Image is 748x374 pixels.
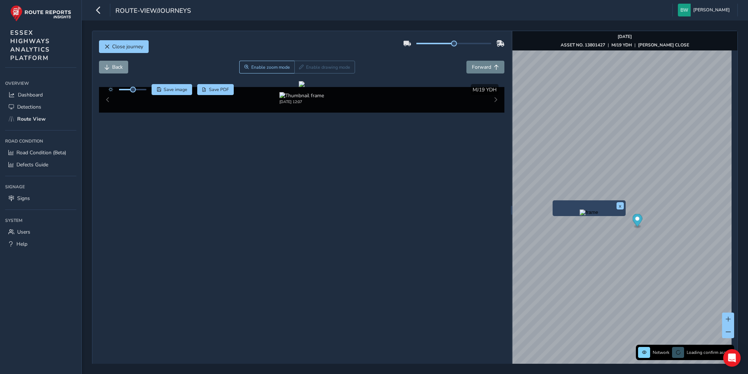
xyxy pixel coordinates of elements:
div: [DATE] 12:07 [279,99,324,105]
span: Back [112,64,123,71]
div: Road Condition [5,136,76,147]
span: Detections [17,103,41,110]
a: Defects Guide [5,159,76,171]
button: Back [99,61,128,73]
button: Preview frame [554,209,624,214]
span: Defects Guide [16,161,48,168]
span: Users [17,228,30,235]
img: frame [580,209,598,215]
div: Signage [5,181,76,192]
a: Dashboard [5,89,76,101]
span: Route View [17,116,46,122]
span: Loading confirm assets [687,350,732,355]
button: x [617,202,624,209]
button: Save [152,84,192,95]
span: Save PDF [209,87,229,92]
button: Forward [466,61,504,73]
a: Route View [5,113,76,125]
strong: ASSET NO. 13801427 [561,42,605,48]
div: Overview [5,78,76,89]
button: [PERSON_NAME] [678,4,732,16]
span: Dashboard [18,91,43,98]
span: route-view/journeys [115,6,191,16]
div: System [5,215,76,226]
span: Network [653,350,669,355]
span: Help [16,241,27,248]
span: Forward [472,64,491,71]
a: Users [5,226,76,238]
a: Detections [5,101,76,113]
button: Close journey [99,40,149,53]
strong: MJ19 YDH [611,42,632,48]
span: ESSEX HIGHWAYS ANALYTICS PLATFORM [10,29,50,62]
img: Thumbnail frame [279,92,324,99]
a: Road Condition (Beta) [5,147,76,159]
div: Map marker [632,214,642,229]
span: Signs [17,195,30,202]
span: Save image [164,87,187,92]
span: Enable zoom mode [251,64,290,70]
a: Signs [5,192,76,204]
span: Road Condition (Beta) [16,149,66,156]
div: Open Intercom Messenger [723,349,741,367]
button: Zoom [239,61,294,73]
button: PDF [197,84,234,95]
span: MJ19 YDH [473,86,497,93]
img: diamond-layout [678,4,691,16]
a: Help [5,238,76,250]
span: [PERSON_NAME] [693,4,730,16]
strong: [DATE] [618,34,632,39]
strong: [PERSON_NAME] CLOSE [638,42,689,48]
div: | | [561,42,689,48]
span: Close journey [112,43,143,50]
img: rr logo [10,5,71,22]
